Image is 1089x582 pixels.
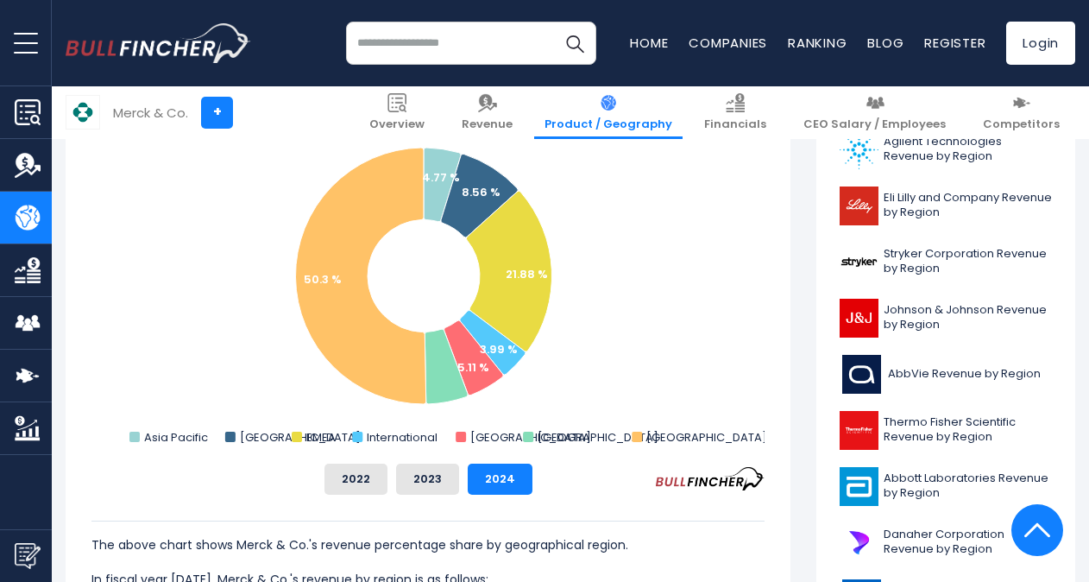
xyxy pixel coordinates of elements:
[829,351,1062,398] a: AbbVie Revenue by Region
[840,355,883,394] img: ABBV logo
[788,34,847,52] a: Ranking
[451,86,523,139] a: Revenue
[369,117,425,132] span: Overview
[506,266,548,282] text: 21.88 %
[829,294,1062,342] a: Johnson & Johnson Revenue by Region
[468,464,532,495] button: 2024
[304,271,342,288] text: 50.3 %
[884,415,1052,445] span: Thermo Fisher Scientific Revenue by Region
[396,464,459,495] button: 2023
[840,299,878,338] img: JNJ logo
[359,86,435,139] a: Overview
[91,535,765,555] p: The above chart shows Merck & Co.'s revenue percentage share by geographical region.
[884,247,1052,276] span: Stryker Corporation Revenue by Region
[66,23,251,63] a: Go to homepage
[470,429,591,446] text: [GEOGRAPHIC_DATA]
[829,182,1062,230] a: Eli Lilly and Company Revenue by Region
[924,34,985,52] a: Register
[462,117,513,132] span: Revenue
[113,103,188,123] div: Merck & Co.
[544,117,672,132] span: Product / Geography
[793,86,956,139] a: CEO Salary / Employees
[829,463,1062,510] a: Abbott Laboratories Revenue by Region
[1006,22,1075,65] a: Login
[422,169,460,186] text: 4.77 %
[462,184,500,200] text: 8.56 %
[201,97,233,129] a: +
[91,104,765,450] svg: Merck & Co.'s Revenue Share by Region
[829,519,1062,566] a: Danaher Corporation Revenue by Region
[983,117,1060,132] span: Competitors
[829,238,1062,286] a: Stryker Corporation Revenue by Region
[884,135,1052,164] span: Agilent Technologies Revenue by Region
[689,34,767,52] a: Companies
[803,117,946,132] span: CEO Salary / Employees
[480,341,518,357] text: 3.99 %
[630,34,668,52] a: Home
[829,407,1062,454] a: Thermo Fisher Scientific Revenue by Region
[367,429,437,446] text: International
[534,86,683,139] a: Product / Geography
[840,411,878,450] img: TMO logo
[884,471,1052,501] span: Abbott Laboratories Revenue by Region
[884,191,1052,220] span: Eli Lilly and Company Revenue by Region
[646,429,767,446] text: [GEOGRAPHIC_DATA]
[973,86,1070,139] a: Competitors
[694,86,777,139] a: Financials
[840,130,878,169] img: A logo
[888,367,1041,382] span: AbbVie Revenue by Region
[884,303,1052,332] span: Johnson & Johnson Revenue by Region
[66,23,251,63] img: bullfincher logo
[66,96,99,129] img: MRK logo
[840,243,878,282] img: SYK logo
[144,429,208,446] text: Asia Pacific
[840,467,878,506] img: ABT logo
[884,528,1052,557] span: Danaher Corporation Revenue by Region
[457,359,489,376] text: 5.11 %
[840,523,878,562] img: DHR logo
[829,126,1062,174] a: Agilent Technologies Revenue by Region
[324,464,387,495] button: 2022
[704,117,766,132] span: Financials
[306,429,336,446] text: EMEA
[867,34,903,52] a: Blog
[840,187,878,225] img: LLY logo
[553,22,596,65] button: Search
[240,429,361,446] text: [GEOGRAPHIC_DATA]
[538,429,658,446] text: [GEOGRAPHIC_DATA]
